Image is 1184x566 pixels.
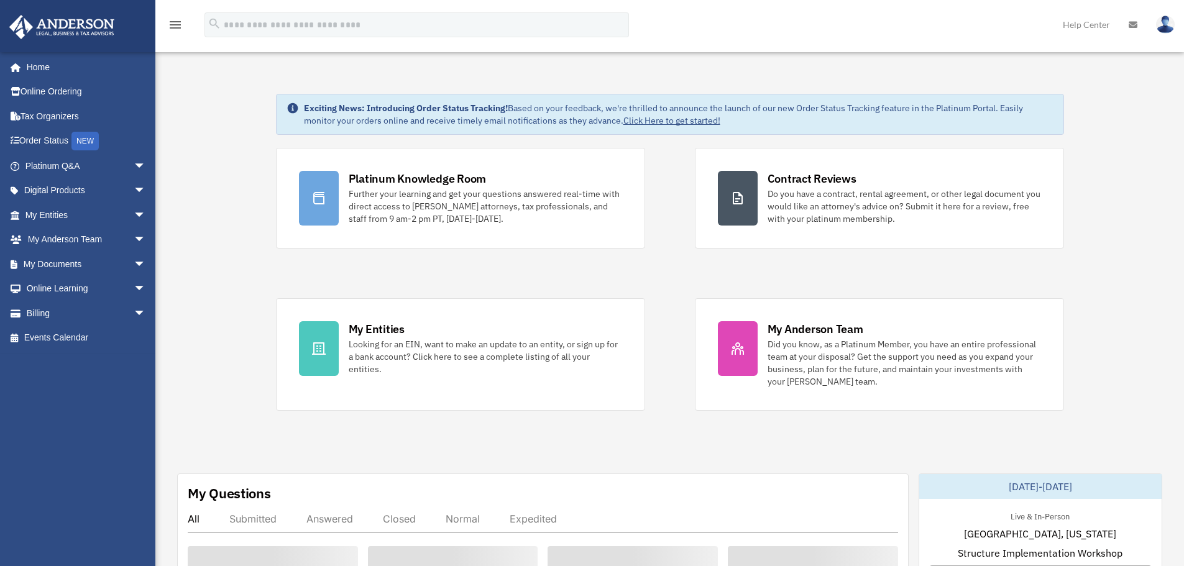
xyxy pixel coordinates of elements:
span: arrow_drop_down [134,276,158,302]
span: [GEOGRAPHIC_DATA], [US_STATE] [964,526,1116,541]
div: Further your learning and get your questions answered real-time with direct access to [PERSON_NAM... [349,188,622,225]
a: My Entitiesarrow_drop_down [9,203,165,227]
img: User Pic [1156,16,1175,34]
div: My Anderson Team [768,321,863,337]
div: Platinum Knowledge Room [349,171,487,186]
div: Live & In-Person [1001,509,1080,522]
img: Anderson Advisors Platinum Portal [6,15,118,39]
span: arrow_drop_down [134,178,158,204]
span: arrow_drop_down [134,153,158,179]
a: Billingarrow_drop_down [9,301,165,326]
div: Submitted [229,513,277,525]
a: Platinum Knowledge Room Further your learning and get your questions answered real-time with dire... [276,148,645,249]
div: Answered [306,513,353,525]
span: arrow_drop_down [134,252,158,277]
a: Contract Reviews Do you have a contract, rental agreement, or other legal document you would like... [695,148,1064,249]
a: Click Here to get started! [623,115,720,126]
a: Platinum Q&Aarrow_drop_down [9,153,165,178]
a: Online Ordering [9,80,165,104]
span: arrow_drop_down [134,203,158,228]
a: My Entities Looking for an EIN, want to make an update to an entity, or sign up for a bank accoun... [276,298,645,411]
div: Did you know, as a Platinum Member, you have an entire professional team at your disposal? Get th... [768,338,1041,388]
div: Normal [446,513,480,525]
div: My Entities [349,321,405,337]
a: Events Calendar [9,326,165,350]
a: My Documentsarrow_drop_down [9,252,165,276]
a: menu [168,22,183,32]
div: Closed [383,513,416,525]
div: Looking for an EIN, want to make an update to an entity, or sign up for a bank account? Click her... [349,338,622,375]
span: Structure Implementation Workshop [958,545,1122,560]
span: arrow_drop_down [134,301,158,326]
div: Based on your feedback, we're thrilled to announce the launch of our new Order Status Tracking fe... [304,102,1053,127]
div: Contract Reviews [768,171,856,186]
i: search [208,17,221,30]
a: My Anderson Team Did you know, as a Platinum Member, you have an entire professional team at your... [695,298,1064,411]
i: menu [168,17,183,32]
a: Home [9,55,158,80]
div: My Questions [188,484,271,503]
div: NEW [71,132,99,150]
strong: Exciting News: Introducing Order Status Tracking! [304,103,508,114]
div: Do you have a contract, rental agreement, or other legal document you would like an attorney's ad... [768,188,1041,225]
a: Tax Organizers [9,104,165,129]
div: [DATE]-[DATE] [919,474,1162,499]
span: arrow_drop_down [134,227,158,253]
a: Order StatusNEW [9,129,165,154]
a: My Anderson Teamarrow_drop_down [9,227,165,252]
div: All [188,513,200,525]
div: Expedited [510,513,557,525]
a: Online Learningarrow_drop_down [9,276,165,301]
a: Digital Productsarrow_drop_down [9,178,165,203]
